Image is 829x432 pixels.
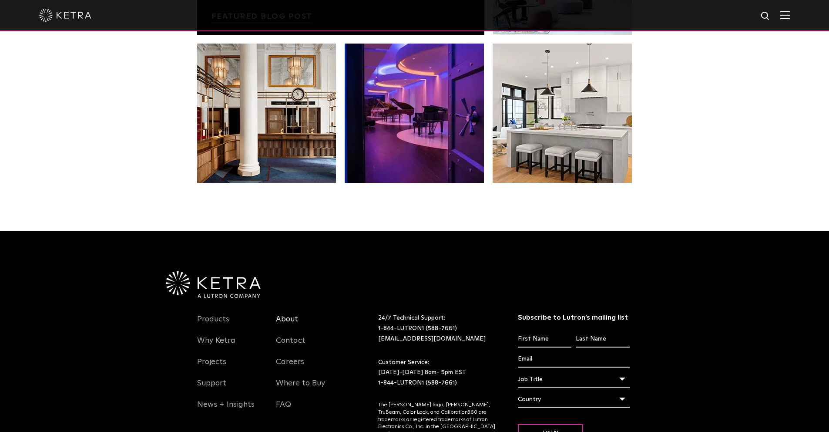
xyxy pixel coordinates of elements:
a: 1-844-LUTRON1 (588-7661) [378,380,457,386]
a: Contact [276,336,305,356]
img: Ketra-aLutronCo_White_RGB [166,271,261,298]
img: ketra-logo-2019-white [39,9,91,22]
img: search icon [760,11,771,22]
div: Job Title [518,371,630,388]
input: Last Name [576,331,629,348]
a: [EMAIL_ADDRESS][DOMAIN_NAME] [378,336,486,342]
a: News + Insights [197,400,255,420]
a: Why Ketra [197,336,235,356]
a: Projects [197,357,226,377]
a: Products [197,314,229,334]
input: Email [518,351,630,368]
a: 1-844-LUTRON1 (588-7661) [378,325,457,331]
a: FAQ [276,400,291,420]
div: Navigation Menu [197,313,263,420]
p: Customer Service: [DATE]-[DATE] 8am- 5pm EST [378,358,496,388]
div: Country [518,391,630,408]
a: Support [197,378,226,398]
div: Navigation Menu [276,313,342,420]
a: Where to Buy [276,378,325,398]
a: About [276,314,298,334]
h3: Subscribe to Lutron’s mailing list [518,313,630,322]
img: Hamburger%20Nav.svg [780,11,790,19]
input: First Name [518,331,571,348]
a: Careers [276,357,304,377]
p: 24/7 Technical Support: [378,313,496,344]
